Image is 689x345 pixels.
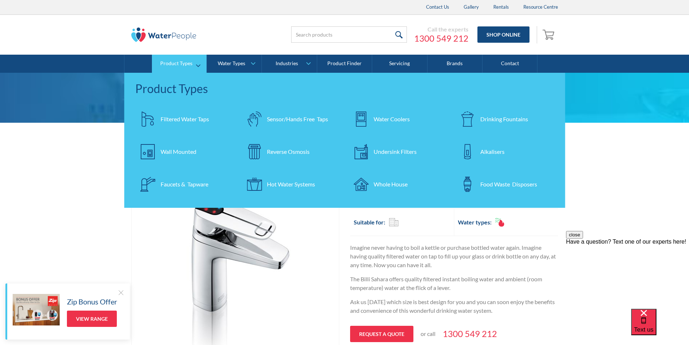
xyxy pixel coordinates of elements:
div: Drinking Fountains [480,115,528,123]
p: The Billi Sahara offers quality filtered instant boiling water and ambient (room temperature) wat... [350,275,558,292]
a: Food Waste Disposers [455,172,554,197]
div: Wall Mounted [161,147,196,156]
a: 1300 549 212 [414,33,468,44]
div: Water Types [218,60,245,67]
p: or call [421,329,435,338]
a: Water Types [207,55,261,73]
img: shopping cart [543,29,556,40]
div: Water Coolers [374,115,410,123]
a: Servicing [372,55,427,73]
a: Drinking Fountains [455,106,554,132]
div: Food Waste Disposers [480,180,537,189]
p: Ask us [DATE] which size is best design for you and you can soon enjoy the benefits and convenien... [350,298,558,315]
a: 1300 549 212 [443,327,497,340]
a: Brands [428,55,482,73]
img: Zip Bonus Offer [13,294,60,325]
input: Search products [291,26,407,43]
a: Whole House [348,172,448,197]
a: Industries [262,55,316,73]
iframe: podium webchat widget prompt [566,231,689,318]
a: Wall Mounted [135,139,235,164]
h2: Suitable for: [354,218,385,227]
h2: Water types: [458,218,492,227]
nav: Product Types [124,73,565,208]
a: Filtered Water Taps [135,106,235,132]
iframe: podium webchat widget bubble [631,309,689,345]
a: Open empty cart [541,26,558,43]
div: Filtered Water Taps [161,115,209,123]
a: Sensor/Hands Free Taps [242,106,341,132]
a: Shop Online [477,26,529,43]
div: Product Types [135,80,554,97]
a: Alkalisers [455,139,554,164]
div: Call the experts [414,26,468,33]
div: Undersink Filters [374,147,417,156]
div: Industries [276,60,298,67]
a: Faucets & Tapware [135,172,235,197]
p: Imagine never having to boil a kettle or purchase bottled water again. Imagine having quality fil... [350,243,558,269]
div: Alkalisers [480,147,505,156]
div: Faucets & Tapware [161,180,208,189]
a: Product Types [152,55,207,73]
a: Contact [482,55,537,73]
div: Hot Water Systems [267,180,315,189]
div: Product Types [160,60,192,67]
div: Sensor/Hands Free Taps [267,115,328,123]
a: Product Finder [317,55,372,73]
h5: Zip Bonus Offer [67,296,117,307]
img: The Water People [131,28,196,42]
div: Reverse Osmosis [267,147,310,156]
a: Request a quote [350,326,413,342]
a: View Range [67,311,117,327]
div: Whole House [374,180,408,189]
a: Reverse Osmosis [242,139,341,164]
a: Undersink Filters [348,139,448,164]
a: Hot Water Systems [242,172,341,197]
a: Water Coolers [348,106,448,132]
